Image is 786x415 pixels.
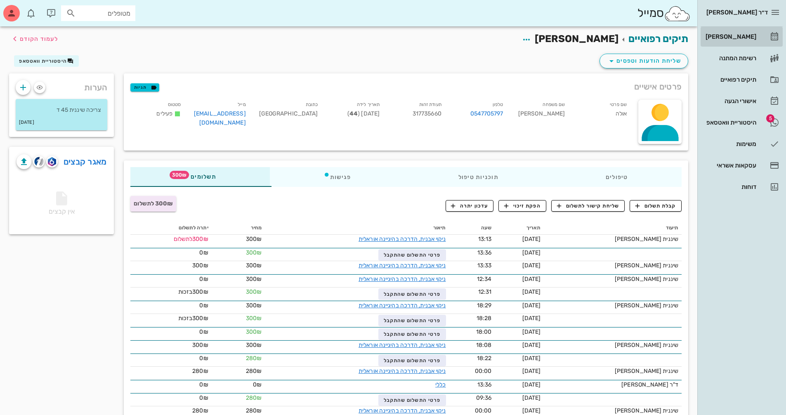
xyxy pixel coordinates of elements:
a: תיקים רפואיים [701,70,783,90]
a: מאגר קבצים [64,155,107,168]
div: 0₪ [134,354,208,363]
span: 18:08 [476,342,492,349]
span: 300₪ [246,342,262,349]
th: תיאור [265,222,449,235]
span: 09:36 [476,394,492,401]
div: 300₪ [134,288,208,296]
span: [GEOGRAPHIC_DATA] [259,110,318,117]
div: 300₪ [134,261,208,270]
span: פרטי התשלום שהתקבל [384,291,441,297]
div: תוכניות טיפול [405,167,552,187]
a: ניקוי אבנית, הדרכה בהיגיינה אוראלית [359,302,446,309]
span: הפקת זיכוי [504,202,541,210]
a: ניקוי אבנית, הדרכה בהיגיינה אוראלית [359,368,446,375]
a: תיקים רפואיים [628,33,688,45]
th: יתרה לתשלום [130,222,211,235]
span: לעמוד הקודם [20,35,58,42]
img: romexis logo [48,157,56,166]
small: שם פרטי [610,102,627,107]
div: אולה [571,98,633,132]
small: [DATE] [19,118,34,127]
span: [DATE] [522,368,541,375]
a: דוחות [701,177,783,197]
div: עסקאות אשראי [704,162,756,169]
span: בזכות [178,288,193,295]
a: עסקאות אשראי [701,156,783,175]
span: שליחת קישור לתשלום [557,202,619,210]
span: שיננית [PERSON_NAME] [615,236,678,243]
div: [PERSON_NAME] [510,98,572,132]
span: בזכות [178,315,193,322]
span: [DATE] [522,328,541,335]
span: 300₪ [246,328,262,335]
span: 18:28 [477,315,492,322]
a: אישורי הגעה [701,91,783,111]
div: היסטוריית וואטסאפ [704,119,756,126]
span: תג [24,7,29,12]
span: 13:13 [478,236,492,243]
a: ניקוי אבנית, הדרכה בהיגיינה אוראלית [359,407,446,414]
span: 280₪ [246,394,262,401]
img: cliniview logo [34,157,44,166]
button: פרטי התשלום שהתקבל [378,328,446,340]
div: 300₪ [134,341,208,349]
div: 0₪ [134,328,208,336]
small: סטטוס [168,102,181,107]
th: שעה [449,222,495,235]
span: [DATE] [522,288,541,295]
th: תאריך [495,222,544,235]
a: רשימת המתנה [701,48,783,68]
span: [DATE] [522,249,541,256]
small: תעודת זהות [419,102,441,107]
small: טלפון [493,102,503,107]
span: תיעוד [666,225,679,231]
div: 300₪ [134,235,208,243]
span: ד״ר [PERSON_NAME] [706,9,768,16]
span: 18:29 [477,302,492,309]
button: היסטוריית וואטסאפ [14,55,79,67]
div: 0₪ [134,275,208,283]
span: 300₪ [246,276,262,283]
button: הפקת זיכוי [498,200,546,212]
span: לתשלום [174,236,193,243]
div: דוחות [704,184,756,190]
button: romexis logo [46,156,58,167]
a: [EMAIL_ADDRESS][DOMAIN_NAME] [194,110,246,126]
span: 317735660 [413,110,441,117]
span: פרטי התשלום שהתקבל [384,358,441,363]
a: ניקוי אבנית, הדרכה בהיגיינה אוראלית [359,262,446,269]
div: 280₪ [134,406,208,415]
button: פרטי התשלום שהתקבל [378,288,446,300]
span: שליחת הודעות וטפסים [607,56,681,66]
span: 00:00 [475,368,492,375]
span: פעילים [156,110,172,117]
span: 300₪ [246,315,262,322]
a: משימות [701,134,783,154]
div: 0₪ [134,380,208,389]
button: שליחת קישור לתשלום [551,200,625,212]
span: תגיות [134,84,156,91]
div: פגישות [270,167,405,187]
span: 300₪ [246,262,262,269]
small: כתובת [306,102,318,107]
span: קבלת תשלום [635,202,676,210]
div: תיקים רפואיים [704,76,756,83]
span: [DATE] [522,236,541,243]
div: [PERSON_NAME] [704,33,756,40]
span: שיננית [PERSON_NAME] [615,368,678,375]
a: [PERSON_NAME] [701,27,783,47]
span: [PERSON_NAME] [535,33,618,45]
span: 300₪ [246,249,262,256]
div: 0₪ [134,248,208,257]
small: שם משפחה [543,102,565,107]
button: תגיות [130,83,159,92]
span: שעה [481,225,491,231]
button: פרטי התשלום שהתקבל [378,315,446,326]
span: תיאור [433,225,446,231]
a: 0547705797 [470,109,503,118]
div: 0₪ [134,394,208,402]
span: [DATE] [522,302,541,309]
button: שליחת הודעות וטפסים [600,54,688,68]
div: 280₪ [134,367,208,375]
th: מחיר [212,222,265,235]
